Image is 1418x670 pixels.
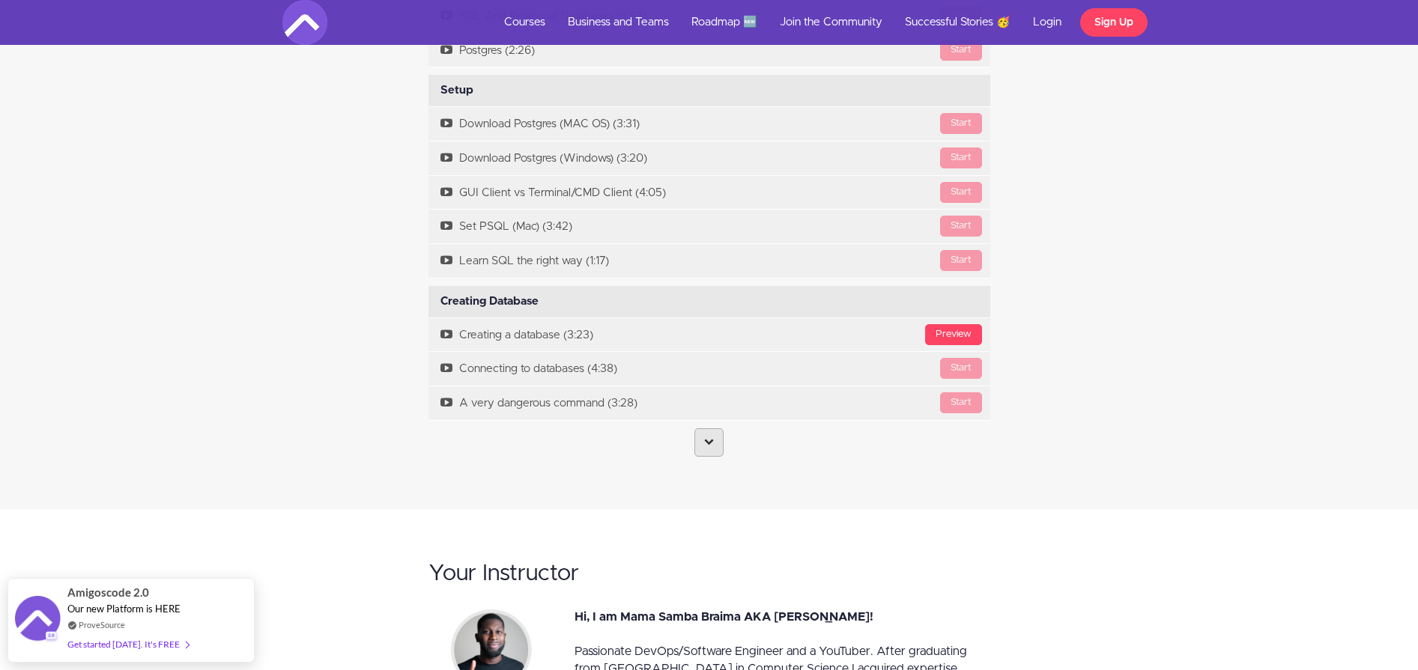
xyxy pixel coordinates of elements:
a: StartA very dangerous command (3:28) [428,386,990,420]
a: StartDownload Postgres (Windows) (3:20) [428,141,990,175]
a: Sign Up [1080,8,1148,37]
div: Get started [DATE]. It's FREE [67,636,189,653]
a: StartPostgres (2:26) [428,34,990,67]
div: Start [940,392,982,413]
div: Start [940,182,982,203]
div: Creating Database [428,286,990,317]
div: Start [940,216,982,237]
span: Amigoscode 2.0 [67,584,149,601]
a: StartLearn SQL the right way (1:17) [428,244,990,278]
a: ProveSource [79,618,125,631]
div: Start [940,147,982,168]
div: Start [940,40,982,61]
div: Start [940,358,982,379]
a: PreviewCreating a database (3:23) [428,318,990,352]
div: Start [940,113,982,134]
div: Setup [428,75,990,106]
h2: Your Instructor [428,561,990,586]
a: StartGUI Client vs Terminal/CMD Client (4:05) [428,176,990,210]
a: StartConnecting to databases (4:38) [428,352,990,386]
div: Preview [925,324,982,345]
span: Hi, I am Mama Samba Braima AKA [PERSON_NAME]! [575,611,873,623]
div: Start [940,250,982,271]
a: StartDownload Postgres (MAC OS) (3:31) [428,107,990,141]
img: provesource social proof notification image [15,596,60,645]
span: Our new Platform is HERE [67,603,181,615]
a: StartSet PSQL (Mac) (3:42) [428,210,990,243]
